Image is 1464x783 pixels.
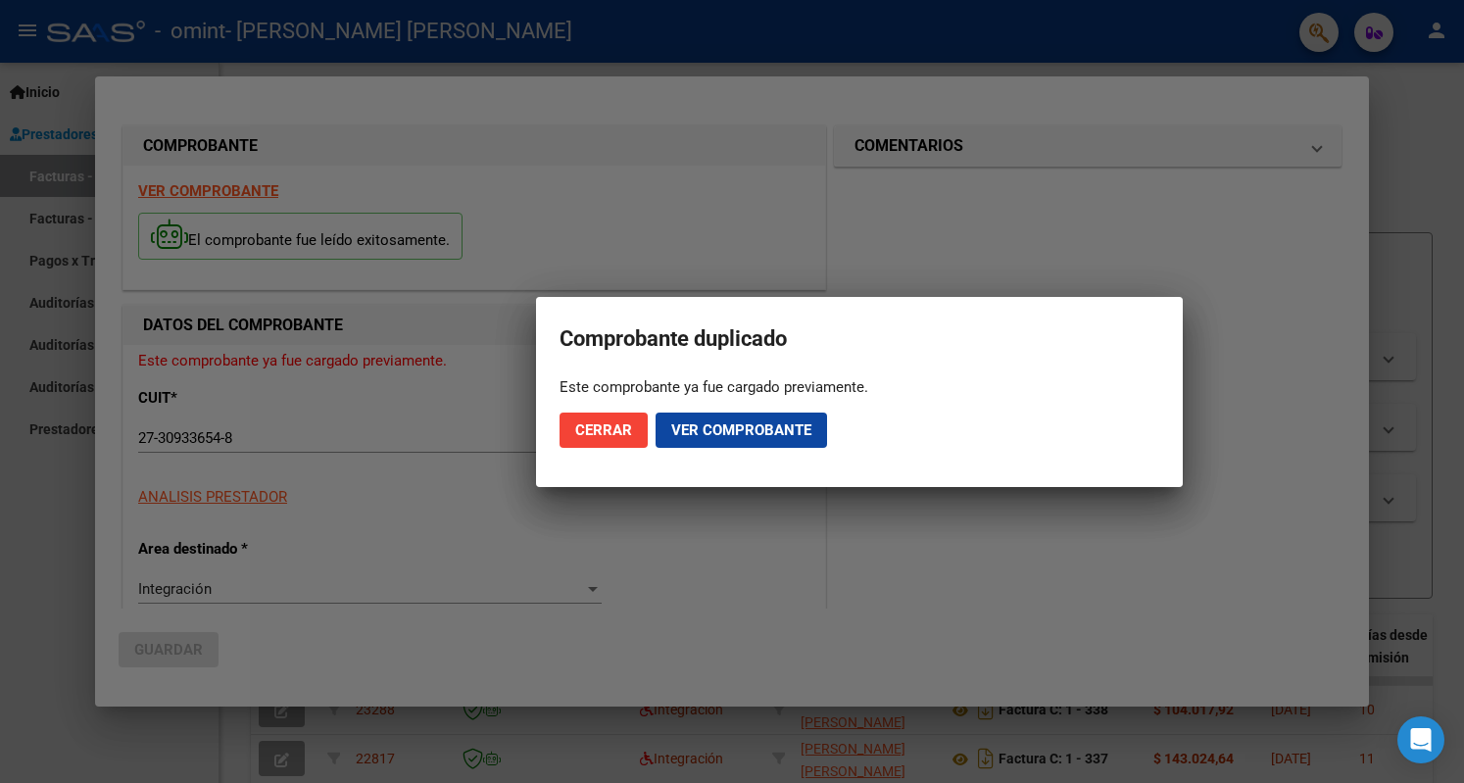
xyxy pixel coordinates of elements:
[560,377,1159,397] div: Este comprobante ya fue cargado previamente.
[671,421,811,439] span: Ver comprobante
[560,320,1159,358] h2: Comprobante duplicado
[560,413,648,448] button: Cerrar
[656,413,827,448] button: Ver comprobante
[1397,716,1444,763] div: Open Intercom Messenger
[575,421,632,439] span: Cerrar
